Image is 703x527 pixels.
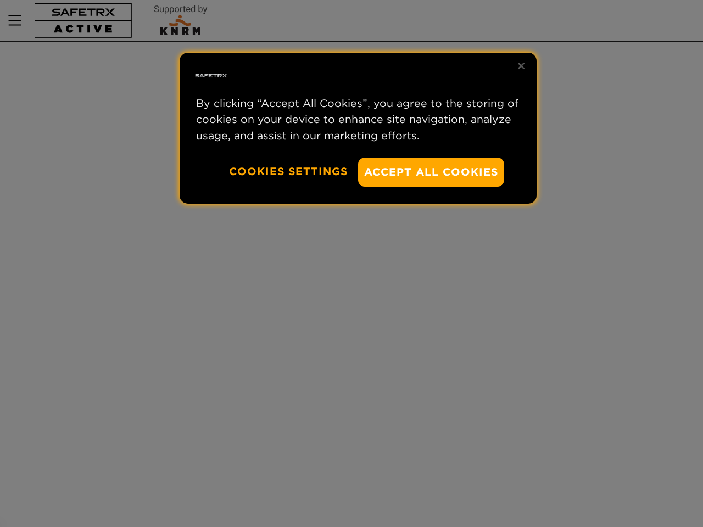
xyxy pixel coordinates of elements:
div: Privacy [180,53,537,204]
button: Close [509,54,533,78]
button: Cookies Settings [229,158,348,186]
p: By clicking “Accept All Cookies”, you agree to the storing of cookies on your device to enhance s... [196,96,520,144]
button: Accept All Cookies [358,158,504,187]
img: Safe Tracks [193,58,228,93]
